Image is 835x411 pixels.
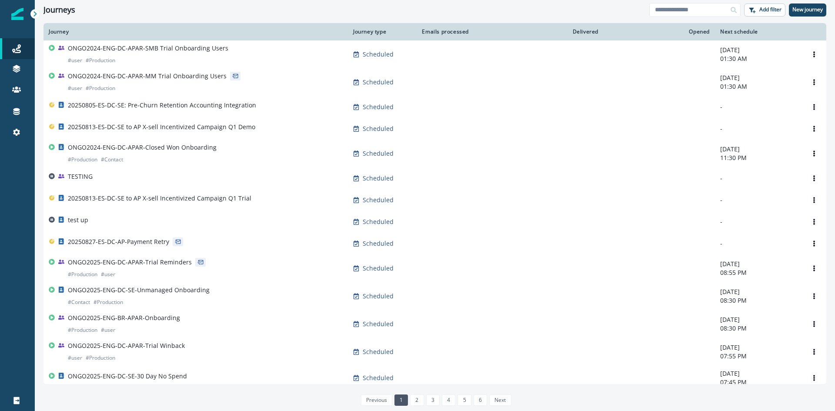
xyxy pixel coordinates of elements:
[363,348,394,356] p: Scheduled
[68,258,192,267] p: ONGO2025-ENG-DC-APAR-Trial Reminders
[418,28,469,35] div: Emails processed
[43,233,826,254] a: 20250827-ES-DC-AP-Payment RetryScheduled--Options
[720,174,797,183] p: -
[68,314,180,322] p: ONGO2025-ENG-BR-APAR-Onboarding
[363,50,394,59] p: Scheduled
[363,320,394,328] p: Scheduled
[807,371,821,384] button: Options
[363,103,394,111] p: Scheduled
[807,194,821,207] button: Options
[43,338,826,366] a: ONGO2025-ENG-DC-APAR-Trial Winback#user#ProductionScheduled-[DATE]07:55 PMOptions
[68,172,93,181] p: TESTING
[720,46,797,54] p: [DATE]
[720,196,797,204] p: -
[43,140,826,167] a: ONGO2024-ENG-DC-APAR-Closed Won Onboarding#Production#ContactScheduled-[DATE]11:30 PMOptions
[43,5,75,15] h1: Journeys
[68,194,251,203] p: 20250813-ES-DC-SE to AP X-sell Incentivized Campaign Q1 Trial
[807,100,821,114] button: Options
[720,82,797,91] p: 01:30 AM
[720,103,797,111] p: -
[720,239,797,248] p: -
[807,122,821,135] button: Options
[43,254,826,282] a: ONGO2025-ENG-DC-APAR-Trial Reminders#Production#userScheduled-[DATE]08:55 PMOptions
[363,124,394,133] p: Scheduled
[807,48,821,61] button: Options
[68,44,228,53] p: ONGO2024-ENG-DC-APAR-SMB Trial Onboarding Users
[68,270,97,279] p: # Production
[394,394,408,406] a: Page 1 is your current page
[86,56,115,65] p: # Production
[807,290,821,303] button: Options
[759,7,782,13] p: Add filter
[68,341,185,350] p: ONGO2025-ENG-DC-APAR-Trial Winback
[363,374,394,382] p: Scheduled
[86,354,115,362] p: # Production
[720,28,797,35] div: Next schedule
[720,145,797,154] p: [DATE]
[359,394,511,406] ul: Pagination
[43,189,826,211] a: 20250813-ES-DC-SE to AP X-sell Incentivized Campaign Q1 TrialScheduled--Options
[720,378,797,387] p: 07:45 PM
[68,286,210,294] p: ONGO2025-ENG-DC-SE-Unmanaged Onboarding
[442,394,455,406] a: Page 4
[479,28,598,35] div: Delivered
[101,155,123,164] p: # Contact
[68,155,97,164] p: # Production
[720,74,797,82] p: [DATE]
[43,96,826,118] a: 20250805-ES-DC-SE: Pre-Churn Retention Accounting IntegrationScheduled--Options
[363,196,394,204] p: Scheduled
[363,174,394,183] p: Scheduled
[720,217,797,226] p: -
[792,7,823,13] p: New journey
[720,154,797,162] p: 11:30 PM
[720,287,797,296] p: [DATE]
[489,394,511,406] a: Next page
[807,262,821,275] button: Options
[363,292,394,301] p: Scheduled
[807,345,821,358] button: Options
[68,216,88,224] p: test up
[720,260,797,268] p: [DATE]
[94,298,123,307] p: # Production
[43,310,826,338] a: ONGO2025-ENG-BR-APAR-Onboarding#Production#userScheduled-[DATE]08:30 PMOptions
[43,282,826,310] a: ONGO2025-ENG-DC-SE-Unmanaged Onboarding#Contact#ProductionScheduled-[DATE]08:30 PMOptions
[363,78,394,87] p: Scheduled
[101,326,115,334] p: # user
[86,84,115,93] p: # Production
[410,394,424,406] a: Page 2
[720,343,797,352] p: [DATE]
[363,217,394,226] p: Scheduled
[43,118,826,140] a: 20250813-ES-DC-SE to AP X-sell Incentivized Campaign Q1 DemoScheduled--Options
[720,315,797,324] p: [DATE]
[807,172,821,185] button: Options
[68,143,217,152] p: ONGO2024-ENG-DC-APAR-Closed Won Onboarding
[68,72,227,80] p: ONGO2024-ENG-DC-APAR-MM Trial Onboarding Users
[363,149,394,158] p: Scheduled
[43,68,826,96] a: ONGO2024-ENG-DC-APAR-MM Trial Onboarding Users#user#ProductionScheduled-[DATE]01:30 AMOptions
[49,28,343,35] div: Journey
[720,369,797,378] p: [DATE]
[807,317,821,331] button: Options
[789,3,826,17] button: New journey
[720,352,797,361] p: 07:55 PM
[807,237,821,250] button: Options
[426,394,440,406] a: Page 3
[807,147,821,160] button: Options
[720,54,797,63] p: 01:30 AM
[68,84,82,93] p: # user
[720,296,797,305] p: 08:30 PM
[458,394,471,406] a: Page 5
[720,124,797,133] p: -
[68,237,169,246] p: 20250827-ES-DC-AP-Payment Retry
[353,28,408,35] div: Journey type
[609,28,710,35] div: Opened
[101,270,115,279] p: # user
[363,239,394,248] p: Scheduled
[68,101,256,110] p: 20250805-ES-DC-SE: Pre-Churn Retention Accounting Integration
[744,3,785,17] button: Add filter
[68,372,187,381] p: ONGO2025-ENG-DC-SE-30 Day No Spend
[68,123,255,131] p: 20250813-ES-DC-SE to AP X-sell Incentivized Campaign Q1 Demo
[43,40,826,68] a: ONGO2024-ENG-DC-APAR-SMB Trial Onboarding Users#user#ProductionScheduled-[DATE]01:30 AMOptions
[807,76,821,89] button: Options
[68,298,90,307] p: # Contact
